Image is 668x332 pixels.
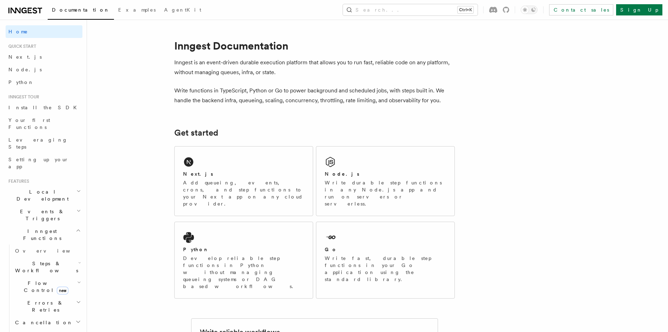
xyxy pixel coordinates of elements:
[8,105,81,110] span: Install the SDK
[174,86,455,105] p: Write functions in TypeScript, Python or Go to power background and scheduled jobs, with steps bu...
[12,280,77,294] span: Flow Control
[12,319,73,326] span: Cancellation
[8,79,34,85] span: Python
[6,185,82,205] button: Local Development
[6,153,82,173] a: Setting up your app
[8,54,42,60] span: Next.js
[114,2,160,19] a: Examples
[6,208,76,222] span: Events & Triggers
[12,316,82,329] button: Cancellation
[160,2,205,19] a: AgentKit
[183,246,209,253] h2: Python
[521,6,538,14] button: Toggle dark mode
[174,58,455,77] p: Inngest is an event-driven durable execution platform that allows you to run fast, reliable code ...
[325,179,446,207] p: Write durable step functions in any Node.js app and run on servers or serverless.
[12,245,82,257] a: Overview
[6,94,39,100] span: Inngest tour
[183,255,304,290] p: Develop reliable step functions in Python without managing queueing systems or DAG based workflows.
[8,157,69,169] span: Setting up your app
[6,134,82,153] a: Leveraging Steps
[174,39,455,52] h1: Inngest Documentation
[12,297,82,316] button: Errors & Retries
[8,28,28,35] span: Home
[6,205,82,225] button: Events & Triggers
[12,257,82,277] button: Steps & Workflows
[6,25,82,38] a: Home
[6,51,82,63] a: Next.js
[52,7,110,13] span: Documentation
[6,44,36,49] span: Quick start
[174,146,313,216] a: Next.jsAdd queueing, events, crons, and step functions to your Next app on any cloud provider.
[343,4,478,15] button: Search...Ctrl+K
[6,114,82,134] a: Your first Functions
[6,188,76,202] span: Local Development
[6,101,82,114] a: Install the SDK
[183,170,213,177] h2: Next.js
[164,7,201,13] span: AgentKit
[6,63,82,76] a: Node.js
[8,117,50,130] span: Your first Functions
[325,170,359,177] h2: Node.js
[15,248,87,254] span: Overview
[6,228,76,242] span: Inngest Functions
[12,277,82,297] button: Flow Controlnew
[325,255,446,283] p: Write fast, durable step functions in your Go application using the standard library.
[458,6,473,13] kbd: Ctrl+K
[8,137,68,150] span: Leveraging Steps
[616,4,662,15] a: Sign Up
[6,178,29,184] span: Features
[325,246,337,253] h2: Go
[12,299,76,313] span: Errors & Retries
[48,2,114,20] a: Documentation
[183,179,304,207] p: Add queueing, events, crons, and step functions to your Next app on any cloud provider.
[57,287,68,294] span: new
[174,128,218,138] a: Get started
[118,7,156,13] span: Examples
[174,222,313,299] a: PythonDevelop reliable step functions in Python without managing queueing systems or DAG based wo...
[6,76,82,89] a: Python
[316,146,455,216] a: Node.jsWrite durable step functions in any Node.js app and run on servers or serverless.
[549,4,613,15] a: Contact sales
[12,260,78,274] span: Steps & Workflows
[6,225,82,245] button: Inngest Functions
[316,222,455,299] a: GoWrite fast, durable step functions in your Go application using the standard library.
[8,67,42,72] span: Node.js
